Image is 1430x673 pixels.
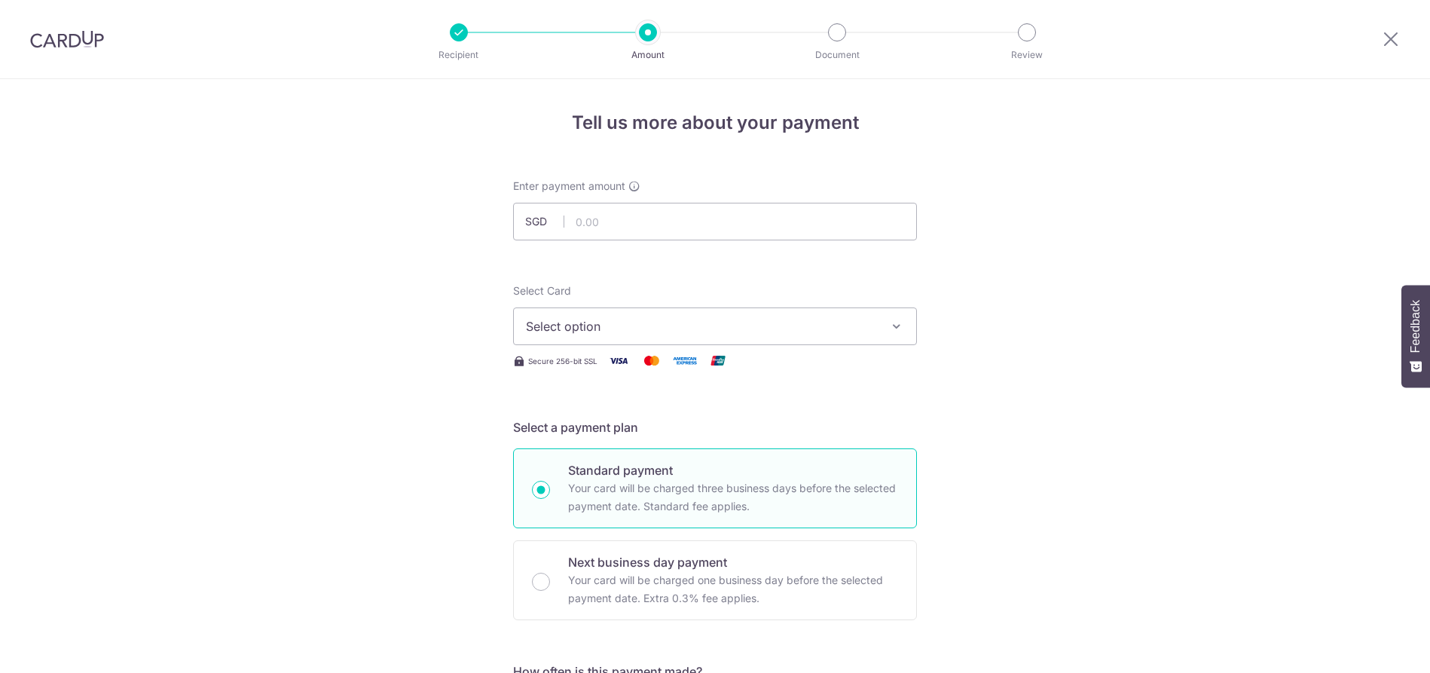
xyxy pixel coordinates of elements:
span: Select option [526,317,877,335]
img: Visa [603,351,634,370]
p: Your card will be charged one business day before the selected payment date. Extra 0.3% fee applies. [568,571,898,607]
input: 0.00 [513,203,917,240]
img: Mastercard [637,351,667,370]
img: American Express [670,351,700,370]
span: Secure 256-bit SSL [528,355,597,367]
p: Your card will be charged three business days before the selected payment date. Standard fee appl... [568,479,898,515]
button: Feedback - Show survey [1401,285,1430,387]
p: Next business day payment [568,553,898,571]
span: Feedback [1409,300,1422,353]
p: Review [971,47,1083,63]
button: Select option [513,307,917,345]
p: Amount [592,47,704,63]
img: Union Pay [703,351,733,370]
h4: Tell us more about your payment [513,109,917,136]
p: Recipient [403,47,515,63]
iframe: Opens a widget where you can find more information [1334,628,1415,665]
p: Document [781,47,893,63]
span: Enter payment amount [513,179,625,194]
span: SGD [525,214,564,229]
img: CardUp [30,30,104,48]
p: Standard payment [568,461,898,479]
span: translation missing: en.payables.payment_networks.credit_card.summary.labels.select_card [513,284,571,297]
h5: Select a payment plan [513,418,917,436]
